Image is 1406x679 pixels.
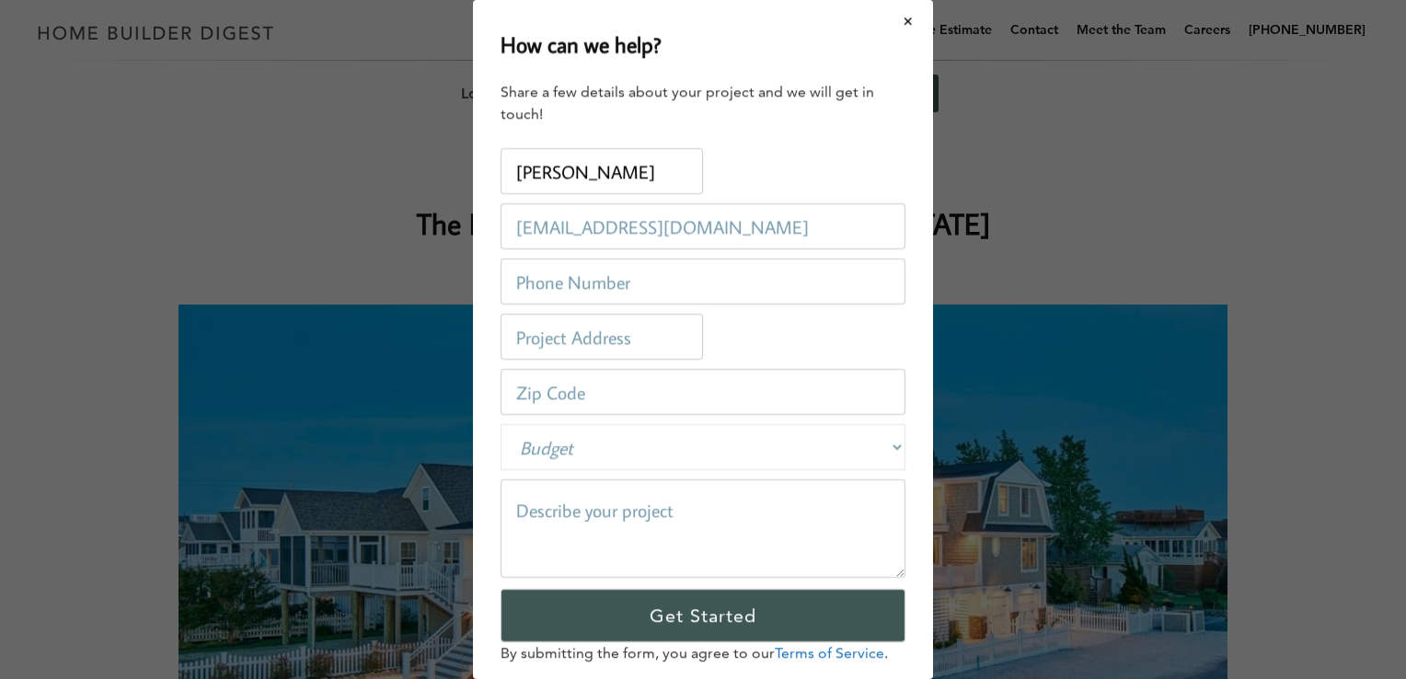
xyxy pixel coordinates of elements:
[501,314,703,360] input: Project Address
[775,644,884,662] a: Terms of Service
[884,2,933,40] button: Close modal
[501,369,905,415] input: Zip Code
[501,642,905,664] p: By submitting the form, you agree to our .
[501,81,905,125] div: Share a few details about your project and we will get in touch!
[501,259,905,305] input: Phone Number
[501,589,905,642] input: Get Started
[501,148,703,194] input: Name
[1054,547,1384,657] iframe: Drift Widget Chat Controller
[501,203,905,249] input: Email Address
[501,28,662,61] h2: How can we help?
